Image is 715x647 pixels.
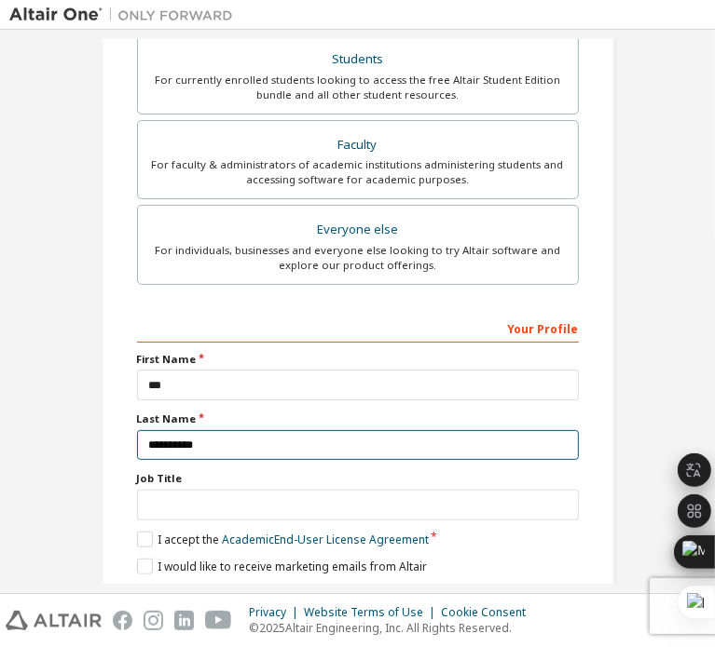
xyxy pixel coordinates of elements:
div: Website Terms of Use [304,605,441,620]
img: facebook.svg [113,611,132,630]
div: Privacy [249,605,304,620]
label: First Name [137,352,579,367]
p: © 2025 Altair Engineering, Inc. All Rights Reserved. [249,620,537,636]
div: Cookie Consent [441,605,537,620]
img: altair_logo.svg [6,611,102,630]
label: I accept the [137,532,429,547]
img: linkedin.svg [174,611,194,630]
div: For currently enrolled students looking to access the free Altair Student Edition bundle and all ... [149,73,567,102]
div: For individuals, businesses and everyone else looking to try Altair software and explore our prod... [149,243,567,273]
div: Faculty [149,132,567,158]
img: youtube.svg [205,611,232,630]
div: Your Profile [137,313,579,343]
a: Academic End-User License Agreement [222,532,429,547]
div: Everyone else [149,217,567,243]
label: Last Name [137,411,579,426]
div: For faculty & administrators of academic institutions administering students and accessing softwa... [149,157,567,187]
img: instagram.svg [144,611,163,630]
label: I would like to receive marketing emails from Altair [137,559,427,574]
img: Altair One [9,6,242,24]
label: Job Title [137,471,579,486]
div: Students [149,47,567,73]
